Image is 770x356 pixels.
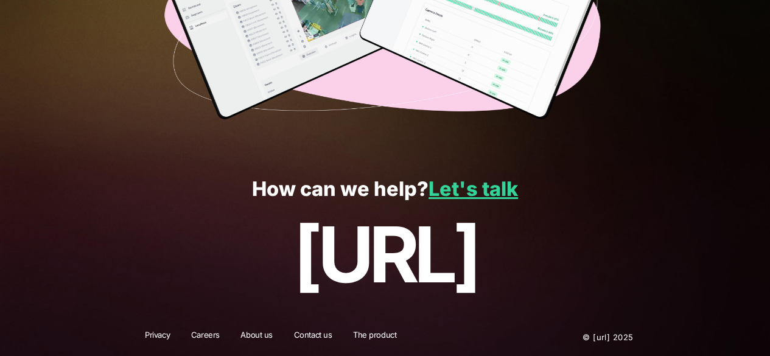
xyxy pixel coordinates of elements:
[137,329,178,345] a: Privacy
[233,329,281,345] a: About us
[183,329,228,345] a: Careers
[26,178,743,201] p: How can we help?
[509,329,633,345] p: © [URL] 2025
[26,211,743,298] p: [URL]
[429,177,518,201] a: Let's talk
[345,329,404,345] a: The product
[286,329,340,345] a: Contact us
